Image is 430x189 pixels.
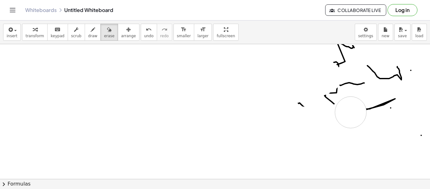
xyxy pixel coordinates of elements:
span: keypad [51,34,65,38]
button: redoredo [157,24,172,41]
span: new [382,34,389,38]
button: keyboardkeypad [47,24,68,41]
button: undoundo [141,24,157,41]
button: insert [3,24,21,41]
button: erase [100,24,118,41]
button: scrub [68,24,85,41]
button: settings [355,24,377,41]
a: Whiteboards [25,7,57,13]
span: arrange [121,34,136,38]
button: new [378,24,393,41]
span: smaller [177,34,191,38]
span: redo [160,34,169,38]
span: undo [144,34,154,38]
span: load [415,34,423,38]
span: erase [104,34,114,38]
i: redo [161,26,167,33]
button: fullscreen [213,24,238,41]
span: draw [88,34,98,38]
span: larger [197,34,208,38]
button: save [394,24,410,41]
button: load [412,24,427,41]
button: draw [85,24,101,41]
span: scrub [71,34,82,38]
button: Toggle navigation [8,5,18,15]
i: keyboard [54,26,60,33]
i: format_size [181,26,187,33]
i: format_size [200,26,206,33]
span: Collaborate Live [331,7,381,13]
button: Collaborate Live [325,4,386,16]
span: transform [25,34,44,38]
span: insert [7,34,17,38]
button: Log in [388,4,417,16]
span: settings [358,34,373,38]
button: transform [22,24,48,41]
button: format_sizelarger [194,24,212,41]
button: arrange [118,24,139,41]
span: fullscreen [217,34,235,38]
button: format_sizesmaller [173,24,194,41]
i: undo [146,26,152,33]
span: save [398,34,407,38]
